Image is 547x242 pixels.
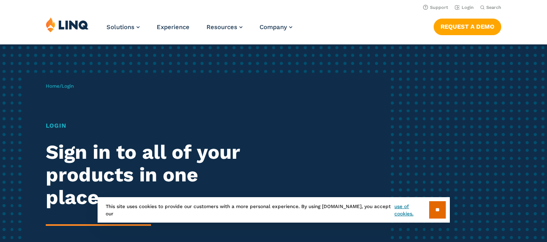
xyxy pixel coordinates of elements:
[455,5,474,10] a: Login
[434,17,501,35] nav: Button Navigation
[260,23,292,31] a: Company
[394,203,429,217] a: use of cookies.
[46,83,60,89] a: Home
[434,19,501,35] a: Request a Demo
[46,141,257,209] h2: Sign in to all of your products in one place.
[260,23,287,31] span: Company
[157,23,189,31] a: Experience
[106,17,292,44] nav: Primary Navigation
[46,83,74,89] span: /
[423,5,448,10] a: Support
[46,121,257,130] h1: Login
[106,23,134,31] span: Solutions
[206,23,243,31] a: Resources
[106,23,140,31] a: Solutions
[206,23,237,31] span: Resources
[486,5,501,10] span: Search
[98,197,450,223] div: This site uses cookies to provide our customers with a more personal experience. By using [DOMAIN...
[480,4,501,11] button: Open Search Bar
[46,17,89,32] img: LINQ | K‑12 Software
[62,83,74,89] span: Login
